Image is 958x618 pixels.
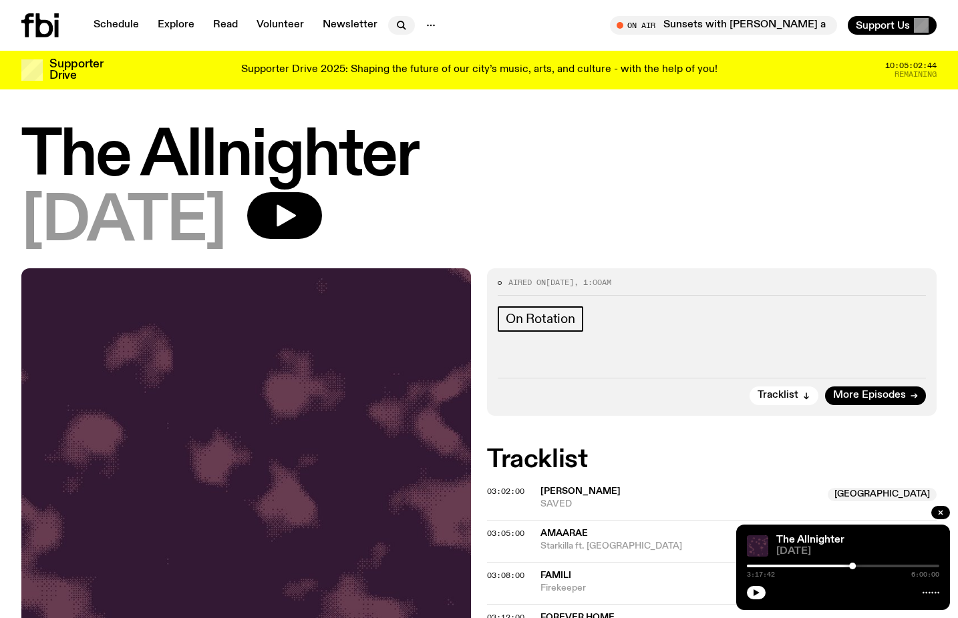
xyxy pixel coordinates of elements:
[540,540,937,553] span: Starkilla ft. [GEOGRAPHIC_DATA]
[487,448,937,472] h2: Tracklist
[758,390,798,400] span: Tracklist
[249,16,312,35] a: Volunteer
[86,16,147,35] a: Schedule
[911,571,939,578] span: 6:00:00
[825,386,926,405] a: More Episodes
[546,277,574,288] span: [DATE]
[487,570,524,581] span: 03:08:00
[776,547,939,557] span: [DATE]
[540,529,588,538] span: Amaarae
[747,571,775,578] span: 3:17:42
[21,127,937,187] h1: The Allnighter
[885,62,937,69] span: 10:05:02:44
[610,16,837,35] button: On AirSunsets with [PERSON_NAME] and [PERSON_NAME]
[498,306,583,332] a: On Rotation
[487,572,524,579] button: 03:08:00
[487,488,524,495] button: 03:02:00
[487,528,524,539] span: 03:05:00
[205,16,246,35] a: Read
[508,277,546,288] span: Aired on
[540,487,621,496] span: [PERSON_NAME]
[776,535,844,545] a: The Allnighter
[895,71,937,78] span: Remaining
[21,192,226,252] span: [DATE]
[487,486,524,497] span: 03:02:00
[828,488,937,501] span: [GEOGRAPHIC_DATA]
[750,386,818,405] button: Tracklist
[833,390,906,400] span: More Episodes
[150,16,202,35] a: Explore
[540,582,937,595] span: Firekeeper
[49,59,103,81] h3: Supporter Drive
[315,16,385,35] a: Newsletter
[487,530,524,537] button: 03:05:00
[856,19,910,31] span: Support Us
[848,16,937,35] button: Support Us
[241,64,717,76] p: Supporter Drive 2025: Shaping the future of our city’s music, arts, and culture - with the help o...
[540,571,571,580] span: FAMILI
[574,277,611,288] span: , 1:00am
[506,312,575,326] span: On Rotation
[540,498,820,511] span: SAVED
